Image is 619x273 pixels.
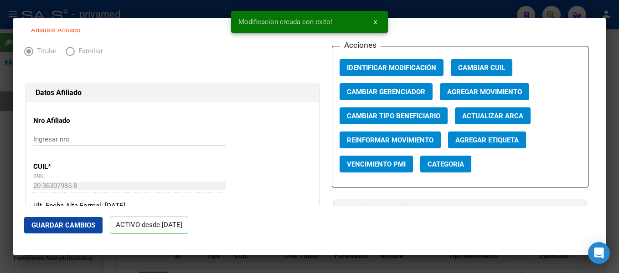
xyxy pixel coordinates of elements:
[588,242,610,264] div: Open Intercom Messenger
[110,217,188,234] p: ACTIVO desde [DATE]
[343,204,577,215] h1: Sección Comentarios
[340,107,448,124] button: Cambiar Tipo Beneficiario
[374,18,377,26] span: x
[458,64,505,72] span: Cambiar CUIL
[75,46,103,56] span: Familiar
[448,131,526,148] button: Agregar Etiqueta
[340,39,381,51] h3: Acciones
[420,156,471,172] button: Categoria
[455,136,519,144] span: Agregar Etiqueta
[455,107,531,124] button: Actualizar ARCA
[24,49,112,57] mat-radio-group: Elija una opción
[340,156,413,172] button: Vencimiento PMI
[347,88,425,96] span: Cambiar Gerenciador
[340,83,433,100] button: Cambiar Gerenciador
[33,116,117,126] p: Nro Afiliado
[33,201,312,211] div: Ult. Fecha Alta Formal: [DATE]
[462,112,523,120] span: Actualizar ARCA
[347,136,433,144] span: Reinformar Movimiento
[428,160,464,168] span: Categoria
[31,26,81,34] span: Análisis Afiliado
[31,221,95,229] span: Guardar Cambios
[33,162,117,172] p: CUIL
[33,46,57,56] span: Titular
[238,17,332,26] span: Modificacion creada con exito!
[347,112,440,120] span: Cambiar Tipo Beneficiario
[440,83,529,100] button: Agregar Movimiento
[36,87,309,98] h1: Datos Afiliado
[366,14,384,30] button: x
[347,160,406,168] span: Vencimiento PMI
[340,131,441,148] button: Reinformar Movimiento
[447,88,522,96] span: Agregar Movimiento
[347,64,436,72] span: Identificar Modificación
[24,217,103,233] button: Guardar Cambios
[451,59,512,76] button: Cambiar CUIL
[340,59,444,76] button: Identificar Modificación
